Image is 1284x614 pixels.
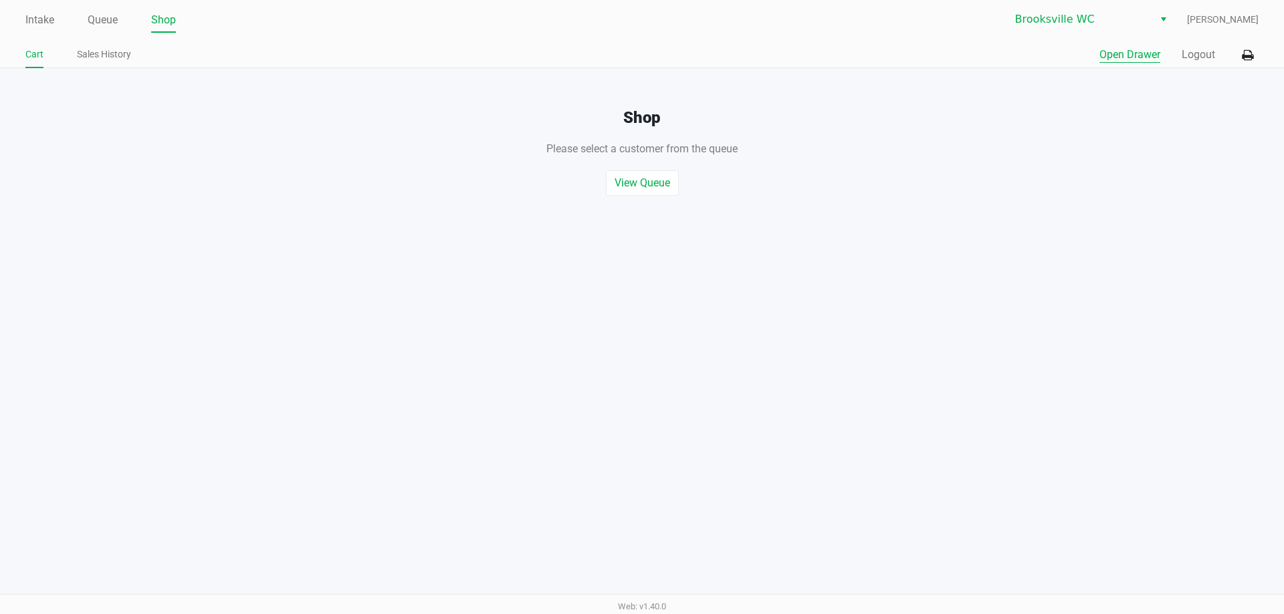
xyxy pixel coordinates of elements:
[1015,11,1146,27] span: Brooksville WC
[546,142,738,155] span: Please select a customer from the queue
[618,601,666,611] span: Web: v1.40.0
[88,11,118,29] a: Queue
[1187,13,1259,27] span: [PERSON_NAME]
[1099,47,1160,63] button: Open Drawer
[151,11,176,29] a: Shop
[25,46,43,63] a: Cart
[1182,47,1215,63] button: Logout
[77,46,131,63] a: Sales History
[25,11,54,29] a: Intake
[606,170,679,196] button: View Queue
[1154,7,1173,31] button: Select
